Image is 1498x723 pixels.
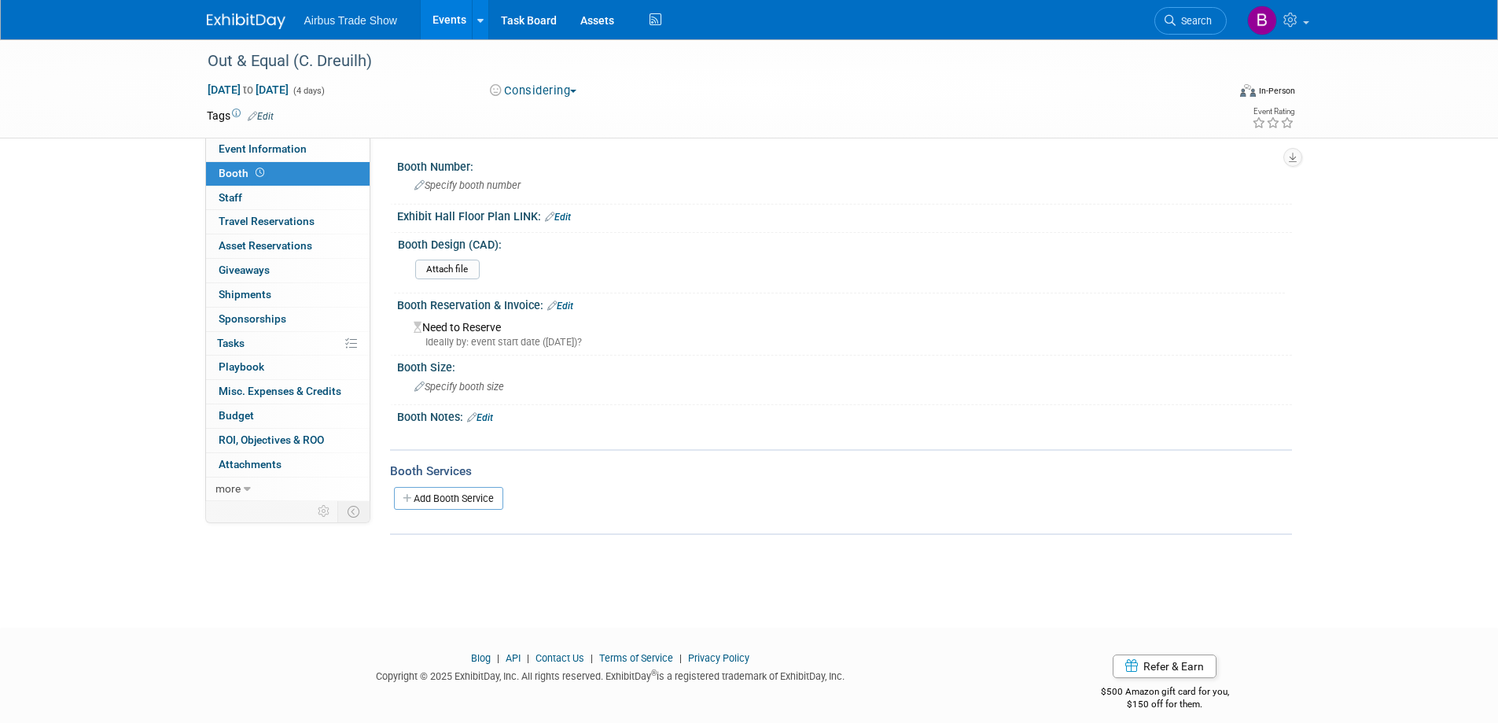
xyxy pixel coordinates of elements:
[523,652,533,664] span: |
[390,463,1292,480] div: Booth Services
[207,108,274,124] td: Tags
[397,405,1292,426] div: Booth Notes:
[409,315,1280,349] div: Need to Reserve
[599,652,673,664] a: Terms of Service
[215,482,241,495] span: more
[397,155,1292,175] div: Booth Number:
[397,293,1292,314] div: Booth Reservation & Invoice:
[206,356,370,379] a: Playbook
[397,356,1292,375] div: Booth Size:
[506,652,521,664] a: API
[1252,108,1294,116] div: Event Rating
[206,380,370,404] a: Misc. Expenses & Credits
[206,186,370,210] a: Staff
[202,47,1203,76] div: Out & Equal (C. Dreuilh)
[414,179,521,191] span: Specify booth number
[1113,655,1216,678] a: Refer & Earn
[206,404,370,428] a: Budget
[493,652,503,664] span: |
[206,259,370,282] a: Giveaways
[397,205,1292,225] div: Exhibit Hall Floor Plan LINK:
[1038,675,1292,711] div: $500 Amazon gift card for you,
[1247,6,1277,35] img: Brianna Corbett
[536,652,584,664] a: Contact Us
[207,83,289,97] span: [DATE] [DATE]
[248,111,274,122] a: Edit
[207,666,1015,684] div: Copyright © 2025 ExhibitDay, Inc. All rights reserved. ExhibitDay is a registered trademark of Ex...
[675,652,686,664] span: |
[207,13,285,29] img: ExhibitDay
[394,487,503,510] a: Add Booth Service
[1176,15,1212,27] span: Search
[219,191,242,204] span: Staff
[206,283,370,307] a: Shipments
[311,501,338,522] td: Personalize Event Tab Strip
[252,167,267,179] span: Booth not reserved yet
[206,138,370,161] a: Event Information
[241,83,256,96] span: to
[414,335,1280,349] div: Ideally by: event start date ([DATE])?
[219,312,286,325] span: Sponsorships
[304,14,397,27] span: Airbus Trade Show
[1134,82,1296,105] div: Event Format
[219,215,315,227] span: Travel Reservations
[219,433,324,446] span: ROI, Objectives & ROO
[414,381,504,393] span: Specify booth size
[219,360,264,373] span: Playbook
[1154,7,1227,35] a: Search
[219,288,271,301] span: Shipments
[206,162,370,186] a: Booth
[398,233,1285,253] div: Booth Design (CAD):
[206,210,370,234] a: Travel Reservations
[337,501,370,522] td: Toggle Event Tabs
[219,142,307,155] span: Event Information
[688,652,749,664] a: Privacy Policy
[547,301,573,312] a: Edit
[219,167,267,179] span: Booth
[206,429,370,452] a: ROI, Objectives & ROO
[1038,698,1292,711] div: $150 off for them.
[545,212,571,223] a: Edit
[206,332,370,356] a: Tasks
[651,669,657,677] sup: ®
[217,337,245,349] span: Tasks
[219,385,341,397] span: Misc. Expenses & Credits
[206,453,370,477] a: Attachments
[219,458,282,470] span: Attachments
[467,412,493,423] a: Edit
[206,308,370,331] a: Sponsorships
[219,264,270,276] span: Giveaways
[484,83,583,99] button: Considering
[471,652,491,664] a: Blog
[292,86,325,96] span: (4 days)
[219,239,312,252] span: Asset Reservations
[587,652,597,664] span: |
[1258,85,1295,97] div: In-Person
[1240,84,1256,97] img: Format-Inperson.png
[206,234,370,258] a: Asset Reservations
[206,478,370,501] a: more
[219,409,254,422] span: Budget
